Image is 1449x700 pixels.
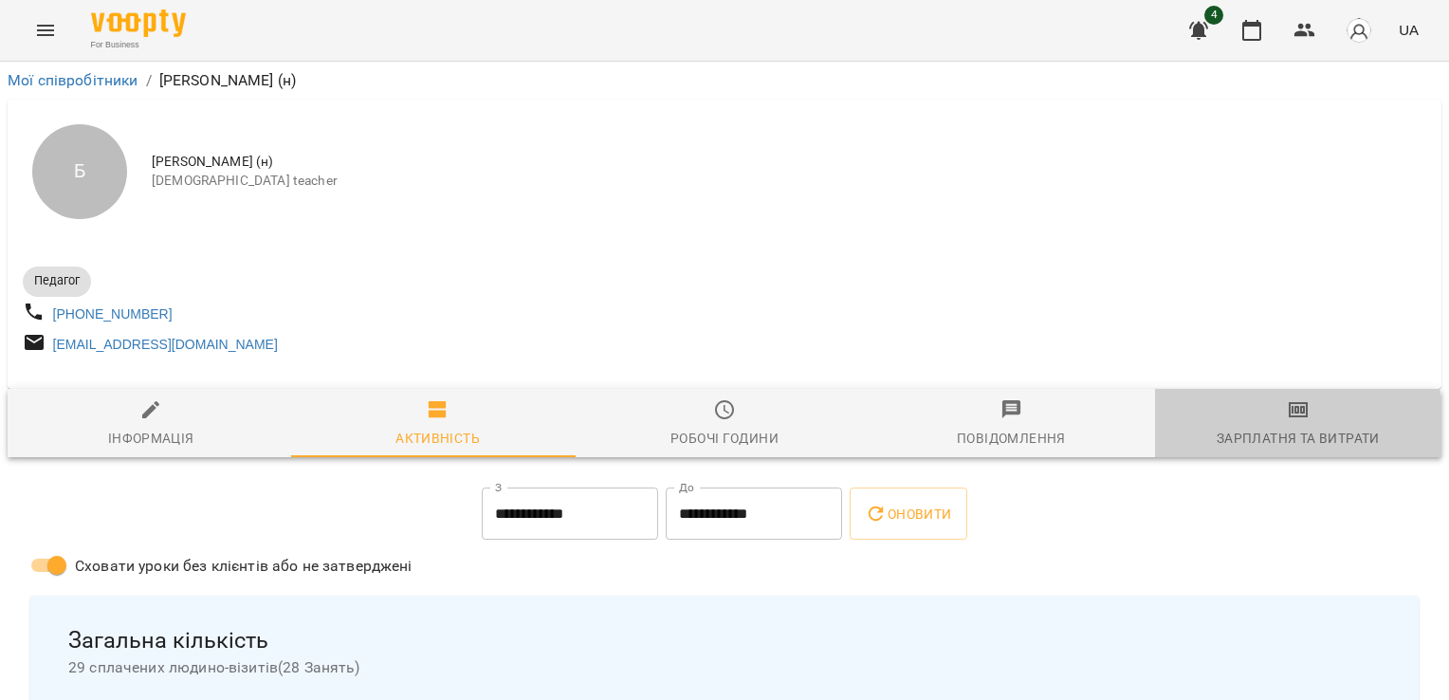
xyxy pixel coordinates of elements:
[1217,427,1380,450] div: Зарплатня та Витрати
[146,69,152,92] li: /
[957,427,1066,450] div: Повідомлення
[23,8,68,53] button: Menu
[159,69,297,92] p: [PERSON_NAME] (н)
[152,153,1426,172] span: [PERSON_NAME] (н)
[1204,6,1223,25] span: 4
[1391,12,1426,47] button: UA
[108,427,194,450] div: Інформація
[1399,20,1419,40] span: UA
[91,9,186,37] img: Voopty Logo
[68,656,1381,679] span: 29 сплачених людино-візитів ( 28 Занять )
[91,39,186,51] span: For Business
[75,555,413,578] span: Сховати уроки без клієнтів або не затверджені
[8,71,138,89] a: Мої співробітники
[68,626,1381,655] span: Загальна кількість
[850,488,966,541] button: Оновити
[152,172,1426,191] span: [DEMOGRAPHIC_DATA] teacher
[395,427,480,450] div: Активність
[23,272,91,289] span: Педагог
[865,503,951,525] span: Оновити
[53,306,173,322] a: [PHONE_NUMBER]
[53,337,278,352] a: [EMAIL_ADDRESS][DOMAIN_NAME]
[32,124,127,219] div: Б
[1346,17,1372,44] img: avatar_s.png
[670,427,779,450] div: Робочі години
[8,69,1441,92] nav: breadcrumb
